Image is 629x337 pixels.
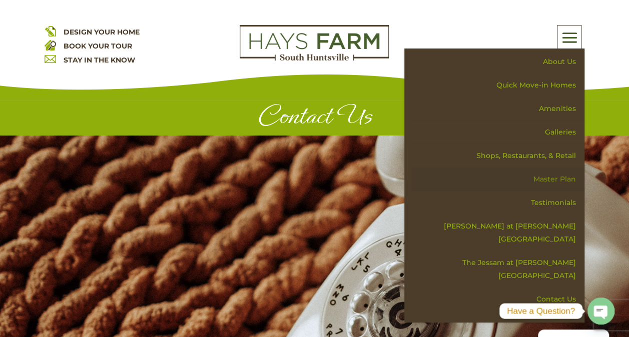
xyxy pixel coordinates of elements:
a: Testimonials [411,191,584,214]
a: Shops, Restaurants, & Retail [411,144,584,167]
a: STAY IN THE KNOW [64,55,135,64]
a: BOOK YOUR TOUR [64,41,132,50]
a: Contact Us [411,287,584,311]
h1: Contact Us [63,101,566,135]
a: Galleries [411,120,584,144]
a: Master Plan [411,167,584,191]
a: DESIGN YOUR HOME [64,27,140,36]
a: hays farm homes huntsville development [240,54,389,63]
img: design your home [45,25,56,36]
img: Logo [240,25,389,61]
img: book your home tour [45,39,56,50]
a: [PERSON_NAME] at [PERSON_NAME][GEOGRAPHIC_DATA] [411,214,584,251]
a: About Us [411,50,584,73]
a: Quick Move-in Homes [411,73,584,97]
a: Amenities [411,97,584,120]
a: The Jessam at [PERSON_NAME][GEOGRAPHIC_DATA] [411,251,584,287]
